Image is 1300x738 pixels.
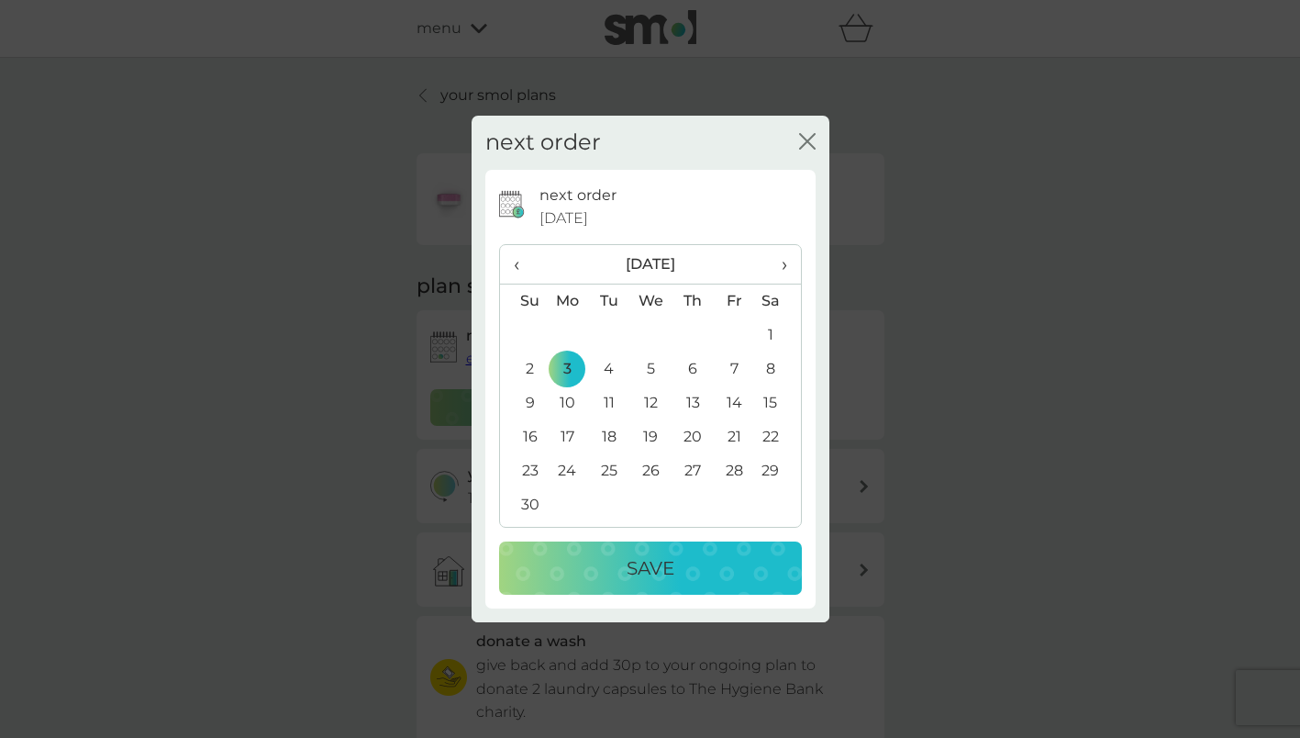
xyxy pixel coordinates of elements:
th: Tu [588,284,629,319]
td: 5 [629,352,672,386]
td: 28 [714,454,755,488]
td: 10 [547,386,589,420]
td: 9 [500,386,547,420]
span: ‹ [514,245,533,284]
span: › [768,245,786,284]
td: 23 [500,454,547,488]
th: Su [500,284,547,319]
td: 15 [754,386,800,420]
p: Save [627,553,674,583]
p: next order [539,184,617,207]
td: 26 [629,454,672,488]
td: 2 [500,352,547,386]
td: 14 [714,386,755,420]
td: 13 [672,386,713,420]
th: Th [672,284,713,319]
th: Fr [714,284,755,319]
button: close [799,133,816,152]
button: Save [499,542,802,595]
td: 22 [754,420,800,454]
td: 24 [547,454,589,488]
td: 20 [672,420,713,454]
td: 19 [629,420,672,454]
td: 30 [500,488,547,522]
th: We [629,284,672,319]
h2: next order [485,129,601,156]
span: [DATE] [539,207,588,230]
td: 3 [547,352,589,386]
td: 18 [588,420,629,454]
td: 17 [547,420,589,454]
td: 6 [672,352,713,386]
td: 21 [714,420,755,454]
th: [DATE] [547,245,755,285]
td: 1 [754,319,800,352]
th: Sa [754,284,800,319]
td: 11 [588,386,629,420]
td: 25 [588,454,629,488]
td: 8 [754,352,800,386]
td: 29 [754,454,800,488]
td: 27 [672,454,713,488]
th: Mo [547,284,589,319]
td: 4 [588,352,629,386]
td: 16 [500,420,547,454]
td: 7 [714,352,755,386]
td: 12 [629,386,672,420]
